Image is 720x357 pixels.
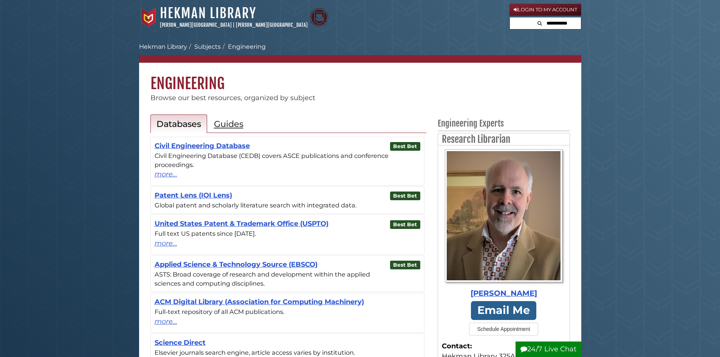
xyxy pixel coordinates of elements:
[469,323,538,335] button: Schedule Appointment
[139,8,158,27] img: Calvin University
[438,118,570,131] h2: Engineering Experts
[194,43,221,50] a: Subjects
[471,301,537,320] a: Email Me
[310,8,328,27] img: Calvin Theological Seminary
[155,169,420,179] a: more...
[390,261,420,269] span: Best Bet
[442,341,566,351] strong: Contact:
[160,22,232,28] a: [PERSON_NAME][GEOGRAPHIC_DATA]
[155,298,364,306] a: ACM Digital Library (Association for Computing Machinery)
[537,21,542,26] i: Search
[438,133,570,145] h2: Research Librarian
[445,149,563,283] img: Profile Photo
[139,43,187,50] a: Hekman Library
[390,220,420,229] span: Best Bet
[139,63,581,93] h1: Engineering
[155,260,317,269] a: Applied Science & Technology Source (EBSCO)
[156,119,201,129] h2: Databases
[236,22,308,28] a: [PERSON_NAME][GEOGRAPHIC_DATA]
[155,317,420,327] a: more...
[155,338,206,347] a: Science Direct
[442,149,566,299] a: Profile Photo [PERSON_NAME]
[155,348,420,357] div: Elsevier journals search engine, article access varies by institution.
[150,114,207,133] a: Databases
[390,192,420,200] span: Best Bet
[155,307,420,316] div: Full-text repository of all ACM publications.
[160,5,256,22] a: Hekman Library
[214,119,243,129] h2: Guides
[509,4,581,16] a: Login to My Account
[442,288,566,299] div: [PERSON_NAME]
[155,229,420,238] div: Full text US patents since [DATE].
[221,42,266,51] li: Engineering
[155,270,420,288] div: ASTS: Broad coverage of research and development within the applied sciences and computing discip...
[139,42,581,63] nav: breadcrumb
[155,219,328,228] a: United States Patent & Trademark Office (USPTO)
[233,22,235,28] span: |
[155,142,250,150] a: Civil Engineering Database
[390,142,420,151] span: Best Bet
[155,201,420,210] div: Global patent and scholarly literature search with integrated data.
[208,114,249,133] a: Guides
[155,151,420,170] div: Civil Engineering Database (CEDB) covers ASCE publications and conference proceedings.
[155,238,420,249] a: more...
[516,342,581,357] button: 24/7 Live Chat
[155,191,232,199] a: Patent Lens (IOI Lens)
[139,93,581,103] div: Browse our best resources, organized by subject
[535,17,544,28] button: Search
